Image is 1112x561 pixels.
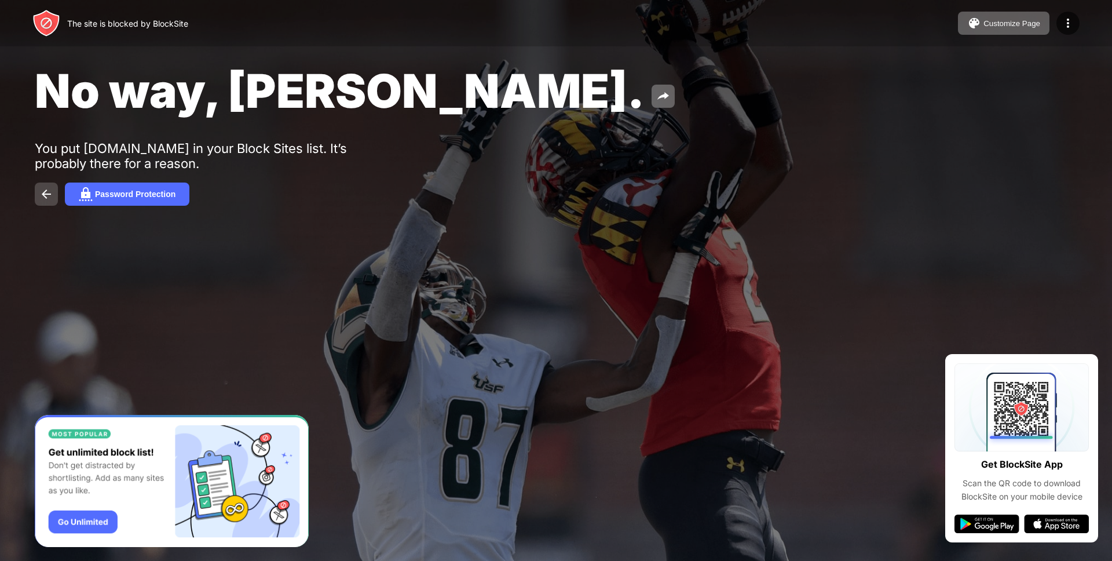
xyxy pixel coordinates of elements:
div: You put [DOMAIN_NAME] in your Block Sites list. It’s probably there for a reason. [35,141,393,171]
iframe: Banner [35,415,309,548]
div: Get BlockSite App [981,456,1063,473]
div: The site is blocked by BlockSite [67,19,188,28]
span: No way, [PERSON_NAME]. [35,63,645,119]
img: header-logo.svg [32,9,60,37]
img: password.svg [79,187,93,201]
div: Password Protection [95,190,175,199]
button: Password Protection [65,183,189,206]
img: google-play.svg [954,515,1019,533]
img: back.svg [39,187,53,201]
img: app-store.svg [1024,515,1089,533]
div: Scan the QR code to download BlockSite on your mobile device [954,477,1089,503]
img: share.svg [656,89,670,103]
img: qrcode.svg [954,363,1089,451]
img: pallet.svg [967,16,981,30]
img: menu-icon.svg [1061,16,1075,30]
div: Customize Page [983,19,1040,28]
button: Customize Page [958,12,1049,35]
